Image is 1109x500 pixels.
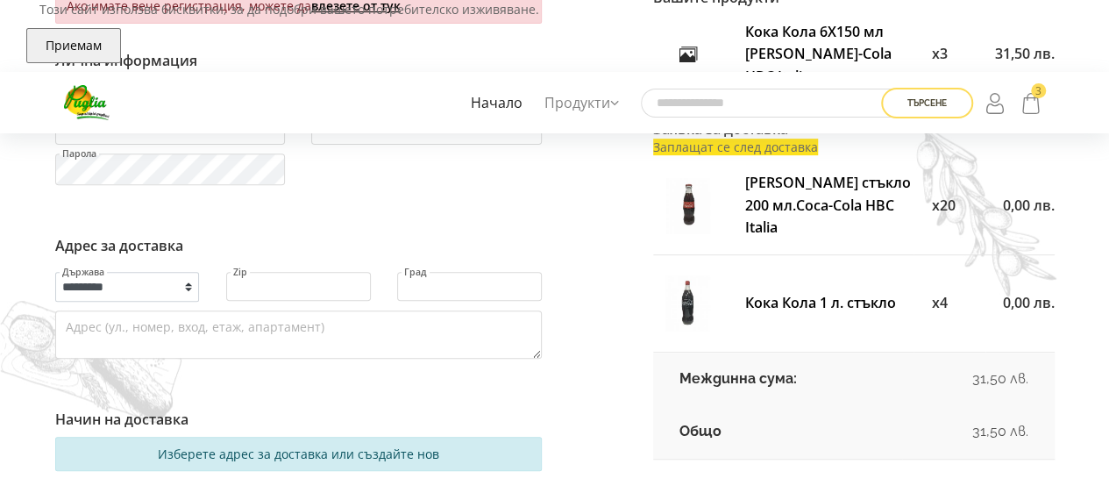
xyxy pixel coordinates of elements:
[931,196,955,215] span: x20
[1016,86,1046,119] a: 3
[1003,293,1055,312] span: 0,00 лв.
[1031,83,1046,98] span: 3
[982,86,1012,119] a: Login
[902,353,1054,406] td: 31,50 лв.
[403,268,428,277] label: Град
[931,293,947,312] span: x4
[232,268,248,277] label: Zip
[653,405,902,459] td: Общо
[641,89,904,118] input: Търсене в сайта
[653,353,902,406] td: Междинна сума:
[55,411,542,428] h6: Начин на доставка
[61,268,105,277] label: Държава
[881,88,973,118] button: Търсене
[745,293,896,312] a: Кока Кола 1 л. стъкло
[540,83,623,124] a: Продукти
[466,83,527,124] a: Начало
[660,178,716,234] img: koka-kola-staklo-200-mlcoca-cola-hbc-italia-thumb.jpg
[26,28,121,63] button: Приемам
[61,149,97,159] label: Парола
[55,238,542,254] h6: Адрес за доставка
[1003,196,1055,215] span: 0,00 лв.
[67,445,530,464] div: Изберете адрес за доставка или създайте нов
[65,321,325,333] label: Адрес (ул., номер, вход, етаж, апартамент)
[653,139,818,155] span: Заплащат се след доставка
[745,173,911,237] a: [PERSON_NAME] стъкло 200 мл.Coca-Cola HBC Italia
[660,275,716,332] img: koka-kola-1-l-staklo-thumb.jpg
[902,405,1054,459] td: 31,50 лв.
